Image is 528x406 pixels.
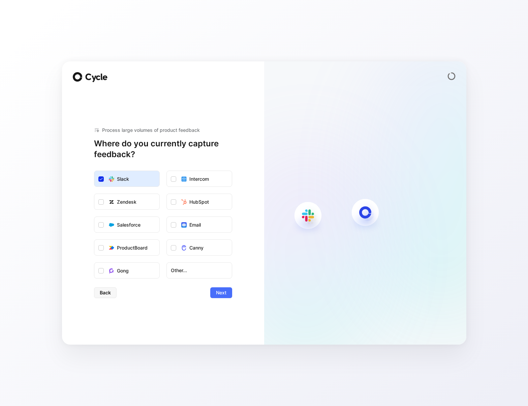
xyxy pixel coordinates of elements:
div: Gong [117,267,129,275]
div: ProductBoard [117,244,148,252]
button: Back [94,287,117,298]
div: Salesforce [117,221,141,229]
button: Other... [166,262,232,279]
div: Zendesk [117,198,136,206]
div: Intercom [189,175,209,183]
span: Next [216,289,226,297]
div: Canny [189,244,204,252]
span: Back [100,289,111,297]
span: Other... [171,266,228,274]
div: HubSpot [189,198,209,206]
div: Process large volumes of product feedback [94,126,232,134]
h1: Where do you currently capture feedback? [94,138,232,160]
div: Email [189,221,201,229]
button: Next [210,287,232,298]
div: Slack [117,175,129,183]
